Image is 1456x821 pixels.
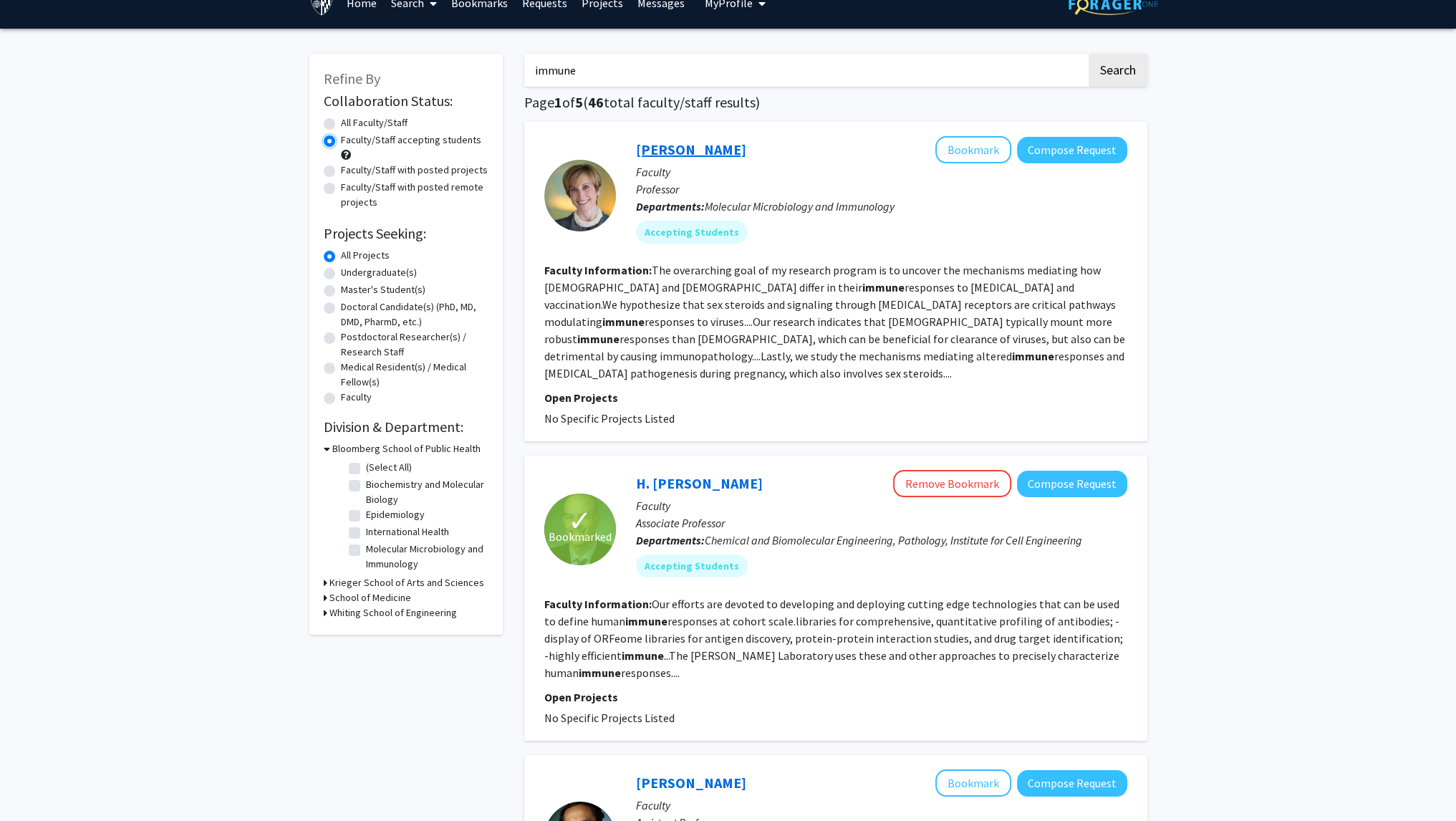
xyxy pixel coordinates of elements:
[588,93,604,111] span: 46
[544,688,1127,706] p: Open Projects
[341,133,481,148] label: Faculty/Staff accepting students
[366,524,449,539] label: International Health
[341,163,488,178] label: Faculty/Staff with posted projects
[636,474,763,492] a: H. [PERSON_NAME]
[636,774,746,792] a: [PERSON_NAME]
[329,590,411,605] h3: School of Medicine
[341,360,488,390] label: Medical Resident(s) / Medical Fellow(s)
[544,411,675,426] span: No Specific Projects Listed
[341,330,488,360] label: Postdoctoral Researcher(s) / Research Staff
[636,554,748,577] mat-chip: Accepting Students
[1017,137,1127,163] button: Compose Request to Sabra Klein
[602,315,645,329] b: immune
[329,605,457,620] h3: Whiting School of Engineering
[341,390,372,405] label: Faculty
[341,265,417,280] label: Undergraduate(s)
[636,163,1127,181] p: Faculty
[11,757,61,810] iframe: Chat
[366,507,425,522] label: Epidemiology
[324,92,488,110] h2: Collaboration Status:
[324,69,380,87] span: Refine By
[544,597,1123,680] fg-read-more: Our efforts are devoted to developing and deploying cutting edge technologies that can be used to...
[636,514,1127,532] p: Associate Professor
[549,528,612,545] span: Bookmarked
[544,389,1127,406] p: Open Projects
[636,533,705,547] b: Departments:
[524,54,1086,87] input: Search Keywords
[862,280,905,294] b: immune
[636,181,1127,198] p: Professor
[636,497,1127,514] p: Faculty
[1017,770,1127,797] button: Compose Request to Karthik Suresh
[893,470,1011,497] button: Remove Bookmark
[935,136,1011,163] button: Add Sabra Klein to Bookmarks
[341,299,488,330] label: Doctoral Candidate(s) (PhD, MD, DMD, PharmD, etc.)
[1017,471,1127,497] button: Compose Request to H. Benjamin Larman
[577,332,619,346] b: immune
[1012,349,1054,363] b: immune
[575,93,583,111] span: 5
[636,199,705,213] b: Departments:
[341,115,408,130] label: All Faculty/Staff
[329,575,484,590] h3: Krieger School of Arts and Sciences
[636,797,1127,814] p: Faculty
[636,140,746,158] a: [PERSON_NAME]
[366,477,485,507] label: Biochemistry and Molecular Biology
[1089,54,1147,87] button: Search
[935,769,1011,797] button: Add Karthik Suresh to Bookmarks
[544,597,652,611] b: Faculty Information:
[366,542,485,572] label: Molecular Microbiology and Immunology
[705,199,895,213] span: Molecular Microbiology and Immunology
[544,263,652,277] b: Faculty Information:
[324,225,488,242] h2: Projects Seeking:
[705,533,1082,547] span: Chemical and Biomolecular Engineering, Pathology, Institute for Cell Engineering
[554,93,562,111] span: 1
[544,711,675,725] span: No Specific Projects Listed
[332,441,481,456] h3: Bloomberg School of Public Health
[324,418,488,436] h2: Division & Department:
[568,514,592,528] span: ✓
[636,221,748,244] mat-chip: Accepting Students
[341,282,425,297] label: Master's Student(s)
[341,180,488,210] label: Faculty/Staff with posted remote projects
[524,94,1147,111] h1: Page of ( total faculty/staff results)
[366,460,412,475] label: (Select All)
[625,614,667,628] b: immune
[544,263,1125,380] fg-read-more: The overarching goal of my research program is to uncover the mechanisms mediating how [DEMOGRAPH...
[579,666,621,680] b: immune
[622,648,664,663] b: immune
[341,248,390,263] label: All Projects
